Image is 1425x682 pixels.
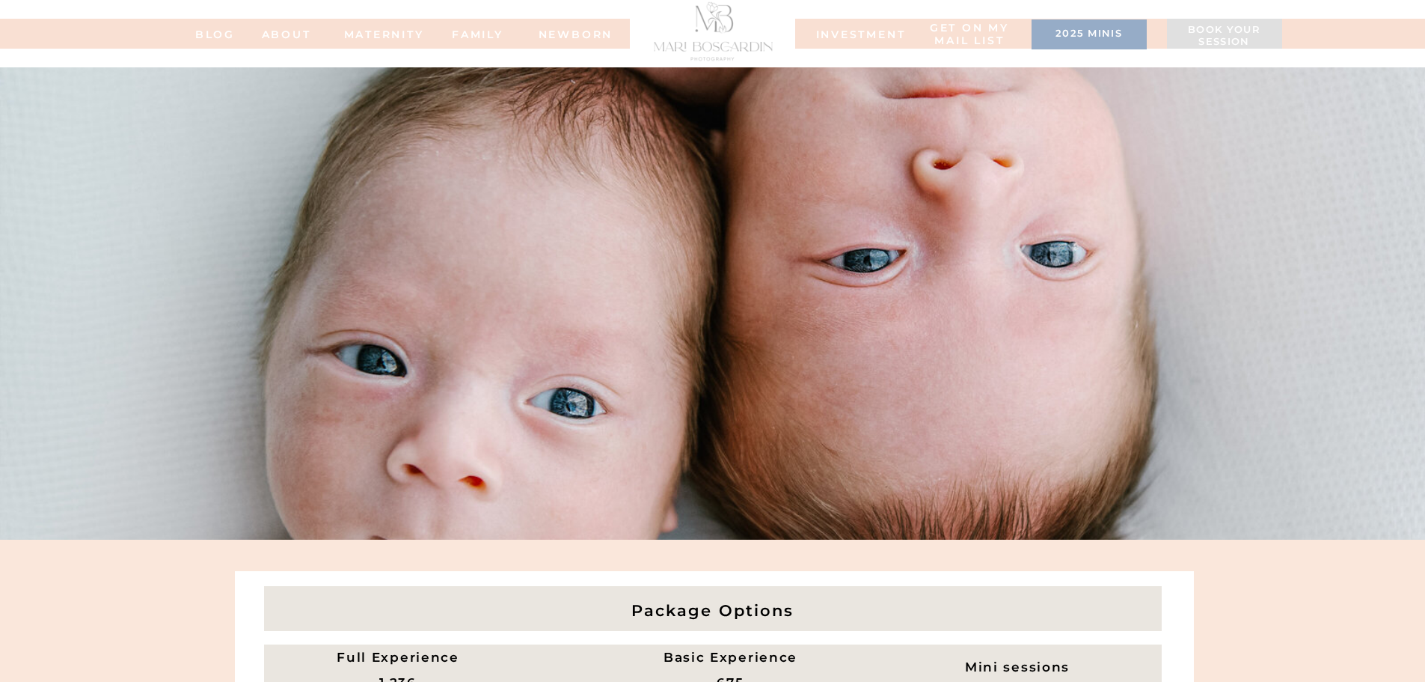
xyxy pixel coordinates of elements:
[1039,28,1139,43] a: 2025 minis
[448,28,508,39] a: FAMILy
[264,595,1162,631] h2: Package Options
[186,28,245,39] a: BLOG
[1174,24,1275,49] a: Book your session
[928,22,1012,48] a: Get on my MAIL list
[816,28,891,39] a: INVESTMENT
[245,28,328,39] a: ABOUT
[533,28,619,39] a: NEWBORN
[344,28,404,39] a: MATERNITY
